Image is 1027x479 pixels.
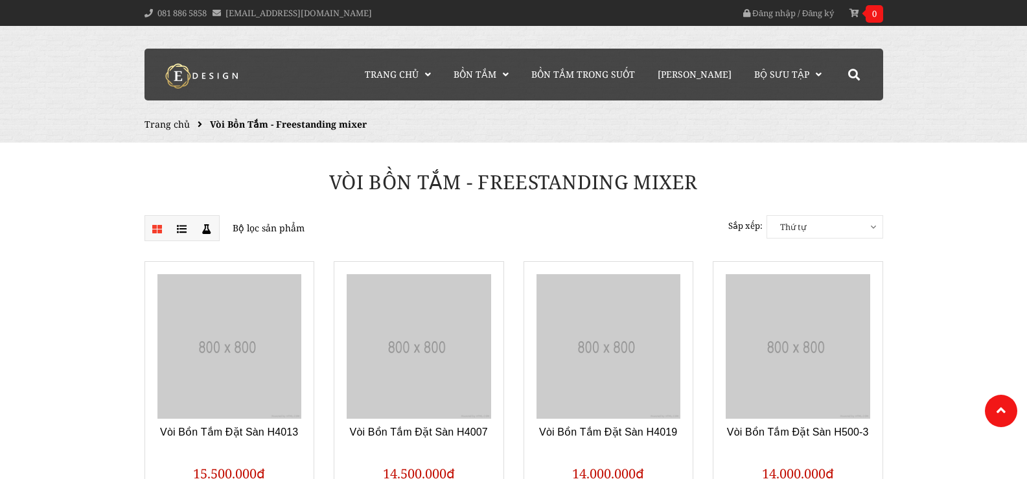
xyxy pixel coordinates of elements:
[210,118,367,130] span: Vòi Bồn Tắm - Freestanding mixer
[522,49,645,100] a: Bồn Tắm Trong Suốt
[355,49,441,100] a: Trang chủ
[648,49,741,100] a: [PERSON_NAME]
[728,215,763,237] label: Sắp xếp:
[767,216,883,238] span: Thứ tự
[454,68,496,80] span: Bồn Tắm
[985,395,1017,427] a: Lên đầu trang
[160,426,298,438] a: Vòi Bồn Tắm Đặt Sàn H4013
[135,169,893,196] h1: Vòi Bồn Tắm - Freestanding mixer
[539,426,677,438] a: Vòi Bồn Tắm Đặt Sàn H4019
[444,49,518,100] a: Bồn Tắm
[658,68,732,80] span: [PERSON_NAME]
[154,63,251,89] img: logo Kreiner Germany - Edesign Interior
[157,7,207,19] a: 081 886 5858
[225,7,372,19] a: [EMAIL_ADDRESS][DOMAIN_NAME]
[350,426,488,438] a: Vòi Bồn Tắm Đặt Sàn H4007
[866,5,883,23] span: 0
[365,68,419,80] span: Trang chủ
[754,68,809,80] span: Bộ Sưu Tập
[798,7,800,19] span: /
[727,426,869,438] a: Vòi Bồn Tắm Đặt Sàn H500-3
[144,118,190,130] a: Trang chủ
[144,215,504,241] p: Bộ lọc sản phẩm
[531,68,635,80] span: Bồn Tắm Trong Suốt
[744,49,831,100] a: Bộ Sưu Tập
